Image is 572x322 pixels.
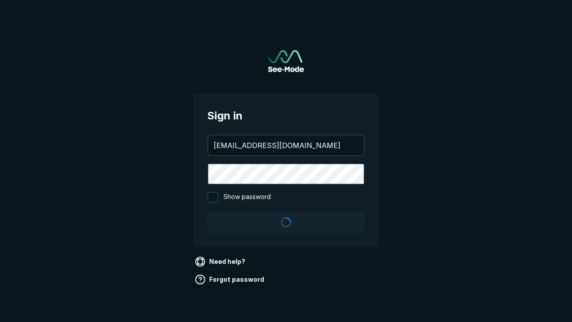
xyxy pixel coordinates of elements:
span: Show password [223,192,271,203]
input: your@email.com [208,136,364,155]
a: Need help? [193,254,249,269]
span: Sign in [207,108,365,124]
img: See-Mode Logo [268,50,304,72]
a: Go to sign in [268,50,304,72]
a: Forgot password [193,272,268,287]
